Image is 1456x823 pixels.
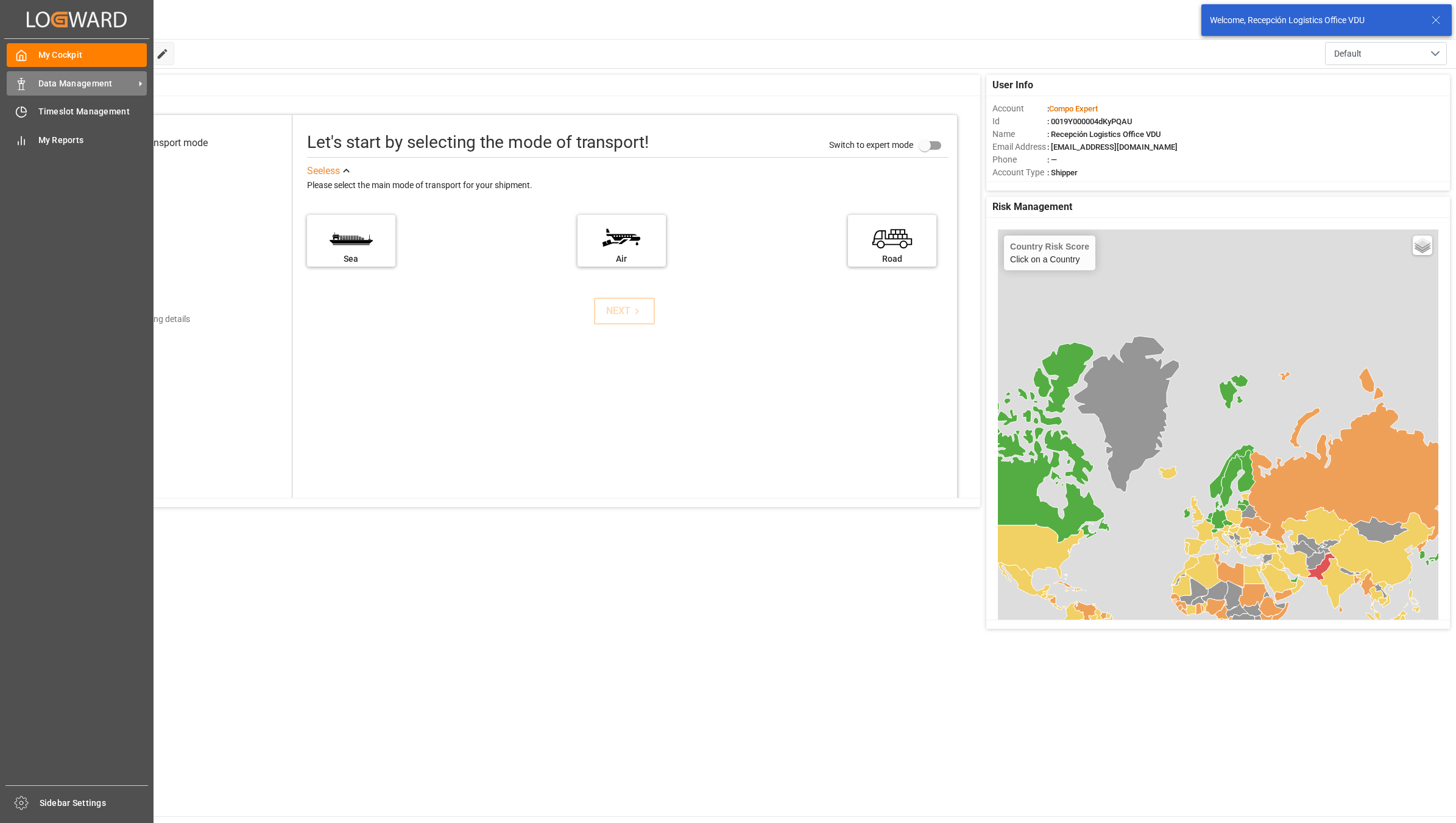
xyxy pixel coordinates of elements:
span: Compo Expert [1049,104,1098,113]
span: : 0019Y000004dKyPQAU [1047,117,1133,126]
div: Select transport mode [113,136,208,150]
span: Email Address [992,141,1047,153]
span: User Info [992,78,1033,93]
span: Risk Management [992,200,1072,214]
span: : Recepción Logistics Office VDU [1047,130,1161,139]
span: Account [992,102,1047,115]
span: Sidebar Settings [40,797,149,810]
span: Phone [992,153,1047,166]
span: : [EMAIL_ADDRESS][DOMAIN_NAME] [1047,142,1178,152]
a: My Reports [7,128,147,152]
span: Timeslot Management [38,105,147,118]
span: Name [992,128,1047,141]
span: My Cockpit [38,49,147,61]
button: open menu [1325,42,1447,65]
span: : Shipper [1047,168,1078,177]
div: Click on a Country [1010,242,1089,264]
span: : [1047,104,1098,113]
div: NEXT [606,304,643,318]
div: Let's start by selecting the mode of transport! [307,130,649,155]
a: Timeslot Management [7,100,147,124]
div: See less [307,164,340,178]
div: Air [584,253,660,265]
div: Please select the main mode of transport for your shipment. [307,178,949,193]
h4: Country Risk Score [1010,242,1089,251]
span: Id [992,115,1047,128]
div: Road [854,253,930,265]
div: Sea [313,253,389,265]
div: Welcome, Recepción Logistics Office VDU [1210,14,1419,27]
span: Account Type [992,166,1047,179]
span: Default [1334,47,1362,60]
button: NEXT [594,298,655,324]
span: Data Management [38,77,135,90]
span: : — [1047,155,1057,164]
span: Switch to expert mode [829,140,913,150]
a: Layers [1413,236,1432,255]
span: My Reports [38,134,147,147]
a: My Cockpit [7,43,147,67]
